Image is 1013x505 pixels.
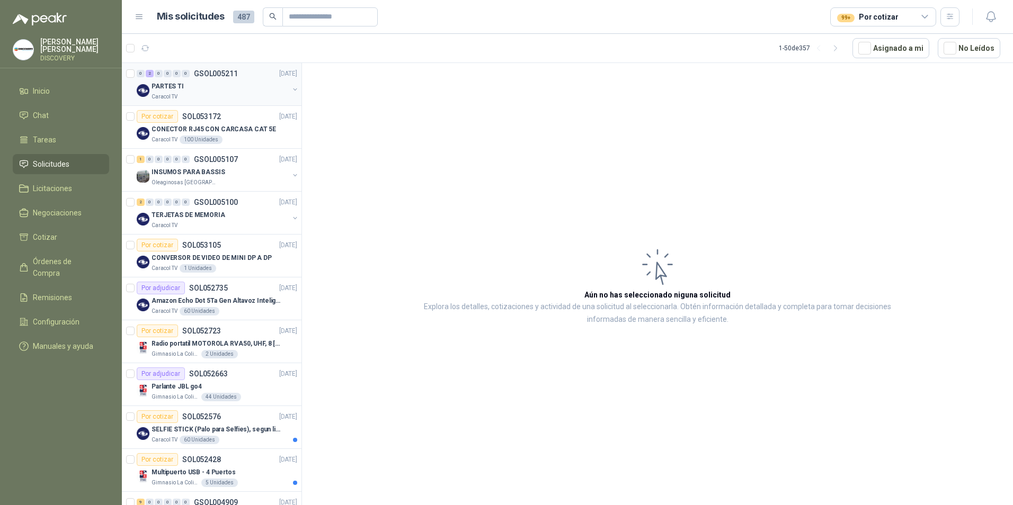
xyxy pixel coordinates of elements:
p: GSOL005100 [194,199,238,206]
p: [PERSON_NAME] [PERSON_NAME] [40,38,109,53]
div: 100 Unidades [180,136,223,144]
img: Company Logo [137,470,149,483]
img: Company Logo [137,256,149,268]
img: Company Logo [13,40,33,60]
p: Parlante JBL go4 [152,382,202,392]
a: Por cotizarSOL053172[DATE] Company LogoCONECTOR RJ45 CON CARCASA CAT 5ECaracol TV100 Unidades [122,106,301,149]
div: 0 [155,199,163,206]
div: Por cotizar [137,410,178,423]
p: SOL053172 [182,113,221,120]
div: 0 [155,70,163,77]
p: SOL052663 [189,370,228,377]
img: Company Logo [137,341,149,354]
div: 0 [182,70,190,77]
img: Company Logo [137,384,149,397]
img: Company Logo [137,84,149,97]
a: Por adjudicarSOL052663[DATE] Company LogoParlante JBL go4Gimnasio La Colina44 Unidades [122,363,301,406]
div: 5 Unidades [201,479,238,487]
span: 487 [233,11,254,23]
div: Por adjudicar [137,367,185,380]
p: Caracol TV [152,221,177,230]
div: 99+ [837,14,855,22]
p: Multipuerto USB - 4 Puertos [152,467,236,477]
img: Company Logo [137,213,149,226]
img: Company Logo [137,427,149,440]
p: Caracol TV [152,93,177,101]
img: Company Logo [137,170,149,183]
p: INSUMOS PARA BASSIS [152,167,225,177]
a: Chat [13,105,109,125]
p: [DATE] [279,197,297,208]
div: 0 [146,199,154,206]
span: search [269,13,277,20]
a: Órdenes de Compra [13,251,109,283]
div: 2 [137,199,145,206]
div: 1 - 50 de 357 [779,40,844,57]
a: Por cotizarSOL052723[DATE] Company LogoRadio portatil MOTOROLA RVA50, UHF, 8 [PERSON_NAME], 500MW... [122,320,301,363]
div: 2 Unidades [201,350,238,358]
a: Por cotizarSOL052428[DATE] Company LogoMultipuerto USB - 4 PuertosGimnasio La Colina5 Unidades [122,449,301,492]
a: Cotizar [13,227,109,247]
img: Logo peakr [13,13,67,25]
p: Caracol TV [152,436,177,444]
span: Licitaciones [33,183,72,194]
div: 0 [164,156,172,163]
span: Solicitudes [33,158,69,170]
p: SELFIE STICK (Palo para Selfies), segun link adjunto [152,425,283,435]
div: 0 [146,156,154,163]
p: CONVERSOR DE VIDEO DE MINI DP A DP [152,253,272,263]
a: Por cotizarSOL052576[DATE] Company LogoSELFIE STICK (Palo para Selfies), segun link adjuntoCaraco... [122,406,301,449]
p: Gimnasio La Colina [152,479,199,487]
span: Inicio [33,85,50,97]
button: Asignado a mi [852,38,929,58]
div: 0 [182,199,190,206]
p: Radio portatil MOTOROLA RVA50, UHF, 8 [PERSON_NAME], 500MW [152,339,283,349]
a: Tareas [13,130,109,150]
a: Por adjudicarSOL052735[DATE] Company LogoAmazon Echo Dot 5Ta Gen Altavoz Inteligente Alexa AzulCa... [122,277,301,320]
div: 0 [173,70,181,77]
span: Manuales y ayuda [33,340,93,352]
p: [DATE] [279,326,297,336]
p: [DATE] [279,283,297,293]
div: 60 Unidades [180,307,219,315]
div: 44 Unidades [201,393,241,401]
div: 0 [164,199,172,206]
a: Configuración [13,312,109,332]
a: 2 0 0 0 0 0 GSOL005100[DATE] Company LogoTERJETAS DE MEMORIACaracol TV [137,196,299,230]
span: Órdenes de Compra [33,256,99,279]
div: 0 [155,156,163,163]
a: 1 0 0 0 0 0 GSOL005107[DATE] Company LogoINSUMOS PARA BASSISOleaginosas [GEOGRAPHIC_DATA][PERSON_... [137,153,299,187]
p: Amazon Echo Dot 5Ta Gen Altavoz Inteligente Alexa Azul [152,296,283,306]
p: CONECTOR RJ45 CON CARCASA CAT 5E [152,124,276,134]
div: 0 [182,156,190,163]
span: Negociaciones [33,207,82,219]
a: Remisiones [13,287,109,308]
p: [DATE] [279,240,297,250]
button: No Leídos [938,38,1000,58]
img: Company Logo [137,127,149,140]
span: Configuración [33,316,79,328]
p: TERJETAS DE MEMORIA [152,210,225,220]
a: Licitaciones [13,178,109,199]
a: Por cotizarSOL053105[DATE] Company LogoCONVERSOR DE VIDEO DE MINI DP A DPCaracol TV1 Unidades [122,235,301,277]
h1: Mis solicitudes [157,9,225,24]
p: GSOL005107 [194,156,238,163]
span: Cotizar [33,231,57,243]
div: 1 [137,156,145,163]
div: 60 Unidades [180,436,219,444]
p: [DATE] [279,369,297,379]
span: Tareas [33,134,56,146]
p: Caracol TV [152,264,177,273]
p: PARTES TI [152,82,184,92]
p: Oleaginosas [GEOGRAPHIC_DATA][PERSON_NAME] [152,178,218,187]
p: Caracol TV [152,307,177,315]
p: Gimnasio La Colina [152,393,199,401]
div: 0 [137,70,145,77]
h3: Aún no has seleccionado niguna solicitud [584,289,731,301]
div: Por adjudicar [137,282,185,294]
img: Company Logo [137,299,149,311]
p: SOL053105 [182,241,221,249]
div: Por cotizar [837,11,898,23]
a: Inicio [13,81,109,101]
p: SOL052576 [182,413,221,420]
